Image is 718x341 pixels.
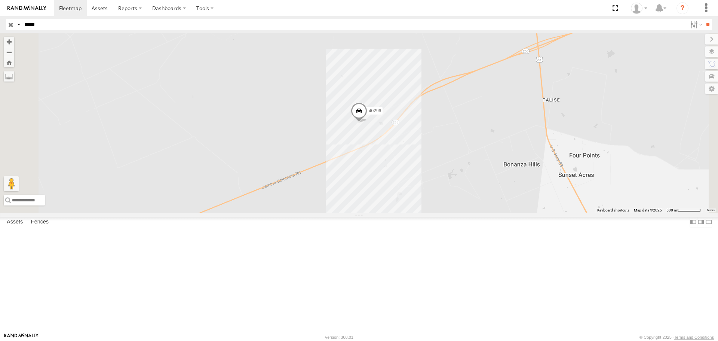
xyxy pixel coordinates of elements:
img: rand-logo.svg [7,6,46,11]
label: Hide Summary Table [705,217,712,228]
button: Keyboard shortcuts [597,208,629,213]
label: Search Query [16,19,22,30]
label: Map Settings [705,83,718,94]
span: Map data ©2025 [634,208,662,212]
button: Zoom in [4,37,14,47]
div: Version: 308.01 [325,335,353,340]
span: 500 m [666,208,677,212]
button: Zoom Home [4,57,14,67]
label: Dock Summary Table to the Right [697,217,705,228]
a: Visit our Website [4,334,39,341]
label: Assets [3,217,27,228]
i: ? [676,2,688,14]
button: Drag Pegman onto the map to open Street View [4,176,19,191]
label: Fences [27,217,52,228]
span: 40296 [369,108,381,113]
label: Dock Summary Table to the Left [690,217,697,228]
div: © Copyright 2025 - [639,335,714,340]
a: Terms and Conditions [674,335,714,340]
button: Zoom out [4,47,14,57]
div: Caseta Laredo TX [628,3,650,14]
a: Terms (opens in new tab) [707,208,715,211]
label: Search Filter Options [687,19,703,30]
label: Measure [4,71,14,82]
button: Map Scale: 500 m per 59 pixels [664,208,703,213]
